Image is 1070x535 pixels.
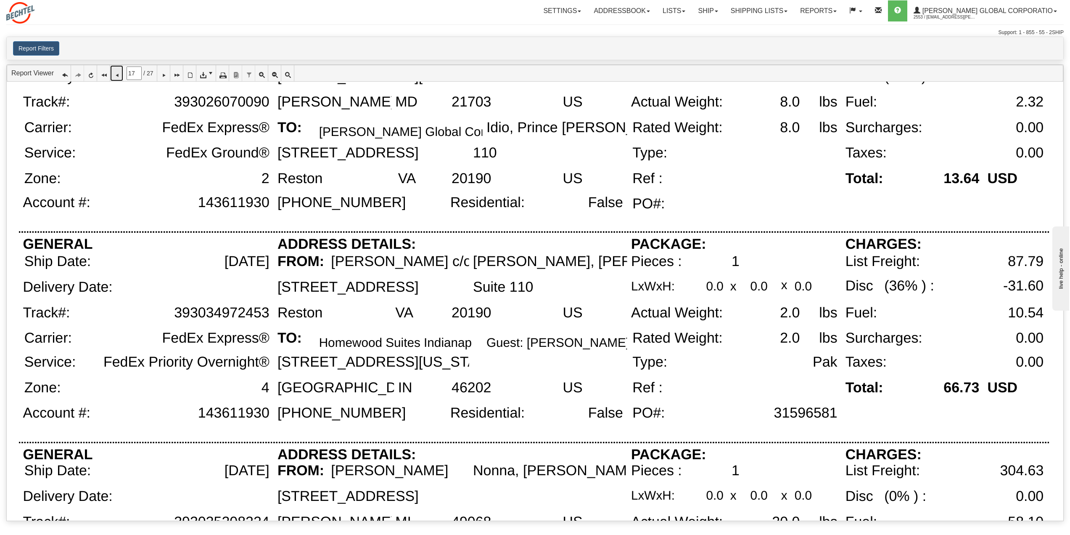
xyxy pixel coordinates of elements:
button: Report Filters [13,41,59,56]
div: 10.54 [1008,305,1044,321]
div: 393026070090 [174,94,269,110]
div: Account #: [23,195,90,211]
div: 0.00 [1016,489,1044,505]
div: Total: [845,380,883,396]
div: Pak [813,354,838,370]
div: 2 [262,171,269,187]
div: 0.0 [795,279,812,293]
div: 2.32 [1016,94,1044,110]
div: Actual Weight: [631,94,723,110]
div: PO#: [632,406,665,422]
a: Zoom In [255,65,268,81]
div: FedEx Express® [162,330,269,346]
div: Track#: [23,94,70,110]
a: Ship [692,0,724,21]
div: Carrier: [24,120,72,136]
div: USD [987,171,1017,187]
div: [STREET_ADDRESS][US_STATE] [277,354,498,370]
div: x [781,489,787,502]
div: x [781,278,787,292]
div: [STREET_ADDRESS] [277,279,419,295]
div: Reston [277,305,323,321]
div: 0.0 [750,69,768,83]
div: LxWxH: [631,69,675,83]
div: x [730,69,737,83]
div: 4 [262,380,269,396]
div: US [563,380,582,396]
div: Ship Date: [24,254,91,270]
div: Rated Weight: [632,120,723,136]
div: ADDRESS DETAILS: [277,447,416,463]
div: Idio, Prince [PERSON_NAME] [486,120,679,136]
div: (36% ) : [884,278,934,294]
div: MI [395,514,411,530]
div: Fuel: [845,514,877,530]
div: [PERSON_NAME] [277,94,395,110]
div: IN [398,380,412,396]
div: x [730,279,737,293]
div: 0.0 [706,279,723,293]
div: Account #: [23,406,90,422]
div: Carrier: [24,330,72,346]
div: Residential: [450,406,525,422]
div: Pieces : [631,254,682,270]
div: ADDRESS DETAILS: [277,237,416,253]
div: Ref : [632,380,663,396]
div: live help - online [6,7,78,13]
div: 0.00 [1016,354,1044,370]
div: VA [398,171,416,187]
div: -3.24 [1011,69,1044,85]
div: Support: 1 - 855 - 55 - 2SHIP [6,29,1064,36]
a: Report Viewer [11,69,54,77]
div: 20190 [452,305,491,321]
div: CHARGES: [845,237,922,253]
div: 143611930 [198,406,269,422]
div: US [563,94,582,110]
a: Refresh [84,65,97,81]
a: Addressbook [587,0,656,21]
div: 2.0 [780,305,800,321]
div: [PHONE_NUMBER] [277,406,406,422]
a: [PERSON_NAME] Global Corporatio 2553 / [EMAIL_ADDRESS][PERSON_NAME][DOMAIN_NAME] [907,0,1063,21]
div: Disc [845,278,873,294]
div: lbs [819,305,837,321]
div: Delivery Date: [23,279,113,295]
div: 87.79 [1008,254,1044,270]
div: 49068 [452,514,491,530]
div: PACKAGE: [631,447,706,463]
div: 0.0 [706,69,723,83]
div: Zone: [24,171,61,187]
div: GENERAL [23,237,93,253]
div: 1 [732,254,740,270]
div: Surcharges: [845,330,922,346]
div: Service: [24,145,76,161]
div: TO: [277,120,302,136]
a: Next Page [157,65,170,81]
div: [STREET_ADDRESS] [277,489,419,505]
div: [STREET_ADDRESS] [277,145,419,161]
div: lbs [819,120,837,136]
span: 2553 / [EMAIL_ADDRESS][PERSON_NAME][DOMAIN_NAME] [914,13,977,21]
a: First Page [97,65,110,81]
div: FedEx Ground® [166,145,269,161]
div: List Freight: [845,463,920,479]
div: 20190 [452,171,491,187]
div: 8.0 [780,94,800,110]
div: Ship Date: [24,463,91,479]
div: False [588,195,623,211]
div: [DATE] [225,254,269,270]
div: [DATE] [225,463,269,479]
div: [PHONE_NUMBER] [277,195,406,211]
iframe: chat widget [1051,224,1069,310]
div: List Freight: [845,254,920,270]
div: Disc [845,489,873,505]
div: 0.00 [1016,120,1044,136]
div: Actual Weight: [631,514,723,530]
div: Disc [845,69,873,85]
div: PACKAGE: [631,237,706,253]
a: Navigate Backward [58,65,71,81]
div: (0% ) : [884,489,926,505]
div: 8.0 [780,120,800,136]
span: [PERSON_NAME] Global Corporatio [920,7,1053,14]
div: Fuel: [845,94,877,110]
